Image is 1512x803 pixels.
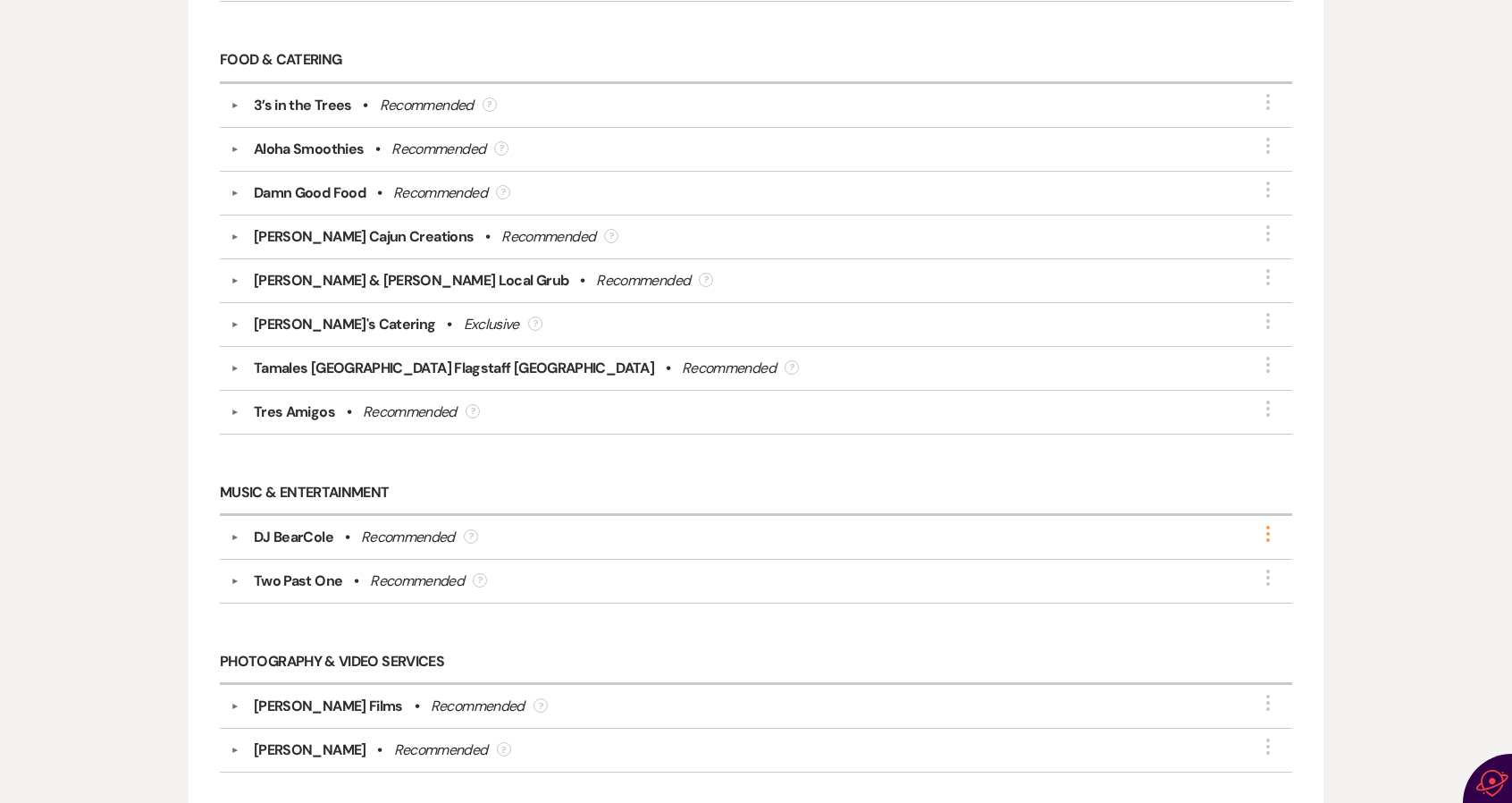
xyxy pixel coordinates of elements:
[391,139,485,160] div: Recommended
[254,226,474,248] div: [PERSON_NAME] Cajun Creations
[224,320,246,329] button: ▼
[682,358,776,379] div: Recommended
[497,742,511,757] div: ?
[347,401,351,423] b: •
[254,571,342,592] div: Two Past One
[785,360,799,375] div: ?
[496,185,510,199] div: ?
[363,401,457,423] div: Recommended
[254,270,568,292] div: [PERSON_NAME] & [PERSON_NAME] Local Grub
[345,527,349,548] b: •
[501,226,595,248] div: Recommended
[473,573,487,587] div: ?
[220,39,1292,83] h6: Food & Catering
[447,314,451,335] b: •
[415,696,419,717] b: •
[254,95,352,116] div: 3’s in the Trees
[224,577,246,586] button: ▼
[254,527,333,548] div: DJ BearCole
[464,314,519,335] div: Exclusive
[254,401,335,423] div: Tres Amigos
[604,229,618,243] div: ?
[533,698,548,713] div: ?
[254,314,436,335] div: [PERSON_NAME]'s Catering
[699,273,713,287] div: ?
[224,746,246,755] button: ▼
[528,317,542,331] div: ?
[224,408,246,417] button: ▼
[494,141,508,156] div: ?
[377,740,382,761] b: •
[254,358,654,379] div: Tamales [GEOGRAPHIC_DATA] Flagstaff [GEOGRAPHIC_DATA]
[393,182,487,204] div: Recommended
[666,358,670,379] b: •
[224,364,246,373] button: ▼
[466,404,480,418] div: ?
[464,529,478,544] div: ?
[485,226,490,248] b: •
[224,533,246,542] button: ▼
[483,97,497,112] div: ?
[363,95,367,116] b: •
[431,696,525,717] div: Recommended
[380,95,474,116] div: Recommended
[254,182,365,204] div: Damn Good Food
[370,571,464,592] div: Recommended
[580,270,584,292] b: •
[224,232,246,241] button: ▼
[224,145,246,154] button: ▼
[254,139,364,160] div: Aloha Smoothies
[254,740,366,761] div: [PERSON_NAME]
[254,696,403,717] div: [PERSON_NAME] Films
[394,740,488,761] div: Recommended
[224,702,246,711] button: ▼
[361,527,455,548] div: Recommended
[377,182,382,204] b: •
[220,641,1292,685] h6: Photography & Video Services
[375,139,380,160] b: •
[224,101,246,110] button: ▼
[596,270,690,292] div: Recommended
[354,571,358,592] b: •
[220,472,1292,516] h6: Music & Entertainment
[224,276,246,285] button: ▼
[224,189,246,198] button: ▼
